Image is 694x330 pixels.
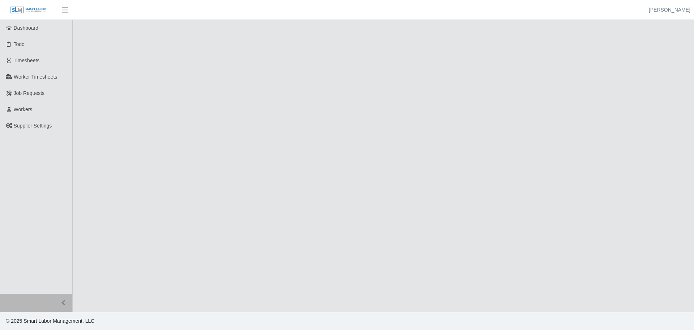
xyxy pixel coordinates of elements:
[6,318,94,324] span: © 2025 Smart Labor Management, LLC
[14,25,39,31] span: Dashboard
[10,6,46,14] img: SLM Logo
[14,58,40,63] span: Timesheets
[14,90,45,96] span: Job Requests
[14,41,25,47] span: Todo
[649,6,690,14] a: [PERSON_NAME]
[14,106,33,112] span: Workers
[14,123,52,129] span: Supplier Settings
[14,74,57,80] span: Worker Timesheets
